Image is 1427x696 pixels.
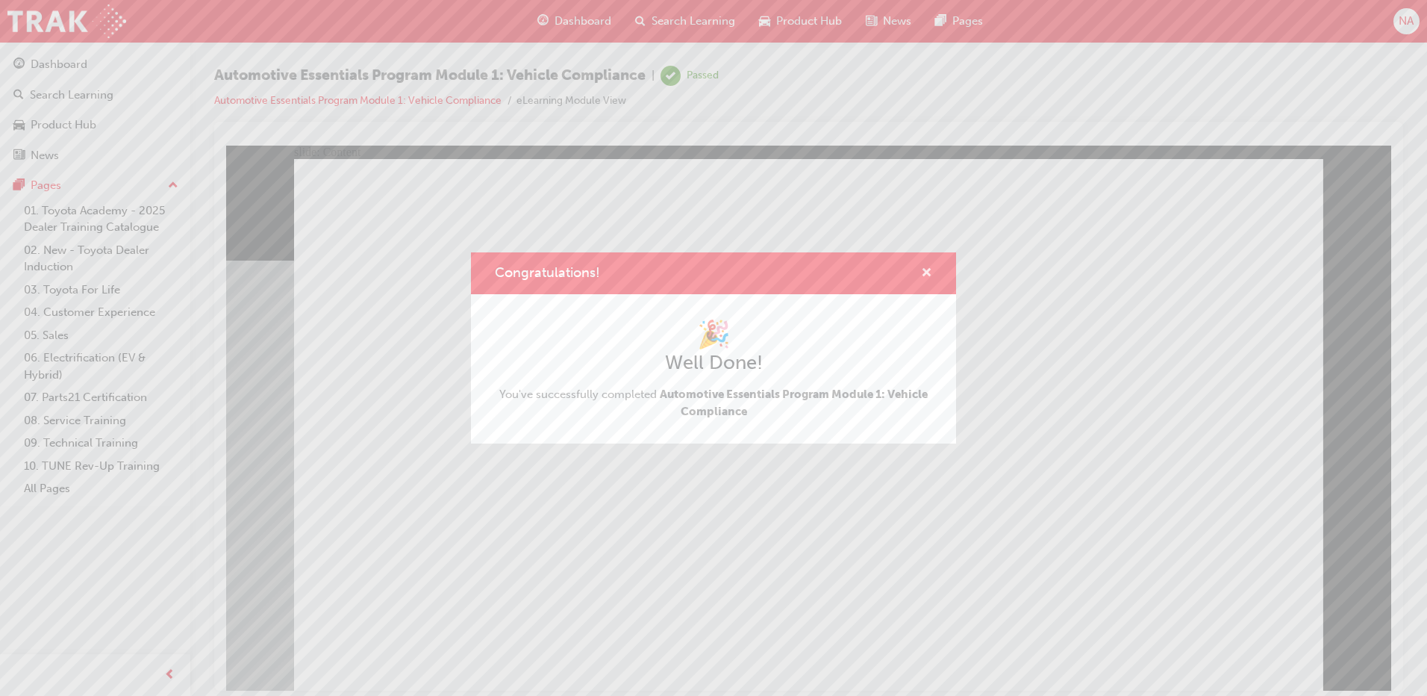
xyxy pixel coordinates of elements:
[495,264,600,281] span: Congratulations!
[471,252,956,444] div: Congratulations!
[921,264,932,283] button: cross-icon
[660,388,928,418] span: Automotive Essentials Program Module 1: Vehicle Compliance
[495,386,932,420] span: You've successfully completed
[921,267,932,281] span: cross-icon
[495,351,932,375] h2: Well Done!
[495,318,932,351] h1: 🎉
